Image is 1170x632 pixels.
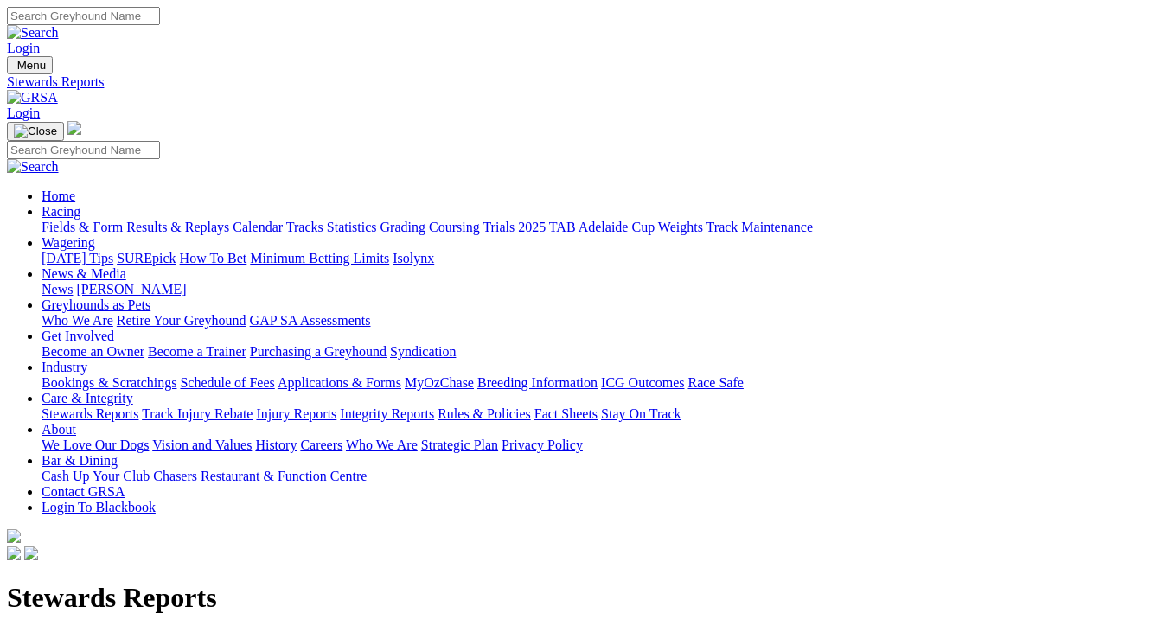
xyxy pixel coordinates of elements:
[7,105,40,120] a: Login
[42,251,113,265] a: [DATE] Tips
[483,220,515,234] a: Trials
[42,422,76,437] a: About
[180,375,274,390] a: Schedule of Fees
[24,546,38,560] img: twitter.svg
[250,313,371,328] a: GAP SA Assessments
[180,251,247,265] a: How To Bet
[117,251,176,265] a: SUREpick
[42,204,80,219] a: Racing
[7,122,64,141] button: Toggle navigation
[233,220,283,234] a: Calendar
[42,500,156,514] a: Login To Blackbook
[42,469,150,483] a: Cash Up Your Club
[687,375,743,390] a: Race Safe
[42,375,176,390] a: Bookings & Scratchings
[148,344,246,359] a: Become a Trainer
[405,375,474,390] a: MyOzChase
[429,220,480,234] a: Coursing
[42,484,125,499] a: Contact GRSA
[7,141,160,159] input: Search
[126,220,229,234] a: Results & Replays
[518,220,655,234] a: 2025 TAB Adelaide Cup
[7,74,1163,90] a: Stewards Reports
[250,344,387,359] a: Purchasing a Greyhound
[152,437,252,452] a: Vision and Values
[7,90,58,105] img: GRSA
[42,297,150,312] a: Greyhounds as Pets
[7,546,21,560] img: facebook.svg
[42,406,138,421] a: Stewards Reports
[76,282,186,297] a: [PERSON_NAME]
[255,437,297,452] a: History
[42,469,1163,484] div: Bar & Dining
[42,437,1163,453] div: About
[327,220,377,234] a: Statistics
[346,437,418,452] a: Who We Are
[42,313,1163,329] div: Greyhounds as Pets
[286,220,323,234] a: Tracks
[42,329,114,343] a: Get Involved
[42,391,133,405] a: Care & Integrity
[42,282,1163,297] div: News & Media
[421,437,498,452] a: Strategic Plan
[7,25,59,41] img: Search
[42,344,144,359] a: Become an Owner
[42,188,75,203] a: Home
[153,469,367,483] a: Chasers Restaurant & Function Centre
[502,437,583,452] a: Privacy Policy
[42,266,126,281] a: News & Media
[706,220,813,234] a: Track Maintenance
[601,375,684,390] a: ICG Outcomes
[256,406,336,421] a: Injury Reports
[42,453,118,468] a: Bar & Dining
[42,344,1163,360] div: Get Involved
[7,159,59,175] img: Search
[42,406,1163,422] div: Care & Integrity
[438,406,531,421] a: Rules & Policies
[7,56,53,74] button: Toggle navigation
[42,313,113,328] a: Who We Are
[42,360,87,374] a: Industry
[300,437,342,452] a: Careers
[67,121,81,135] img: logo-grsa-white.png
[278,375,401,390] a: Applications & Forms
[340,406,434,421] a: Integrity Reports
[14,124,57,138] img: Close
[7,7,160,25] input: Search
[534,406,598,421] a: Fact Sheets
[390,344,456,359] a: Syndication
[17,59,46,72] span: Menu
[7,529,21,543] img: logo-grsa-white.png
[477,375,598,390] a: Breeding Information
[658,220,703,234] a: Weights
[393,251,434,265] a: Isolynx
[380,220,425,234] a: Grading
[42,282,73,297] a: News
[117,313,246,328] a: Retire Your Greyhound
[42,251,1163,266] div: Wagering
[142,406,253,421] a: Track Injury Rebate
[42,220,123,234] a: Fields & Form
[42,437,149,452] a: We Love Our Dogs
[42,235,95,250] a: Wagering
[42,220,1163,235] div: Racing
[601,406,681,421] a: Stay On Track
[250,251,389,265] a: Minimum Betting Limits
[7,41,40,55] a: Login
[7,582,1163,614] h1: Stewards Reports
[42,375,1163,391] div: Industry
